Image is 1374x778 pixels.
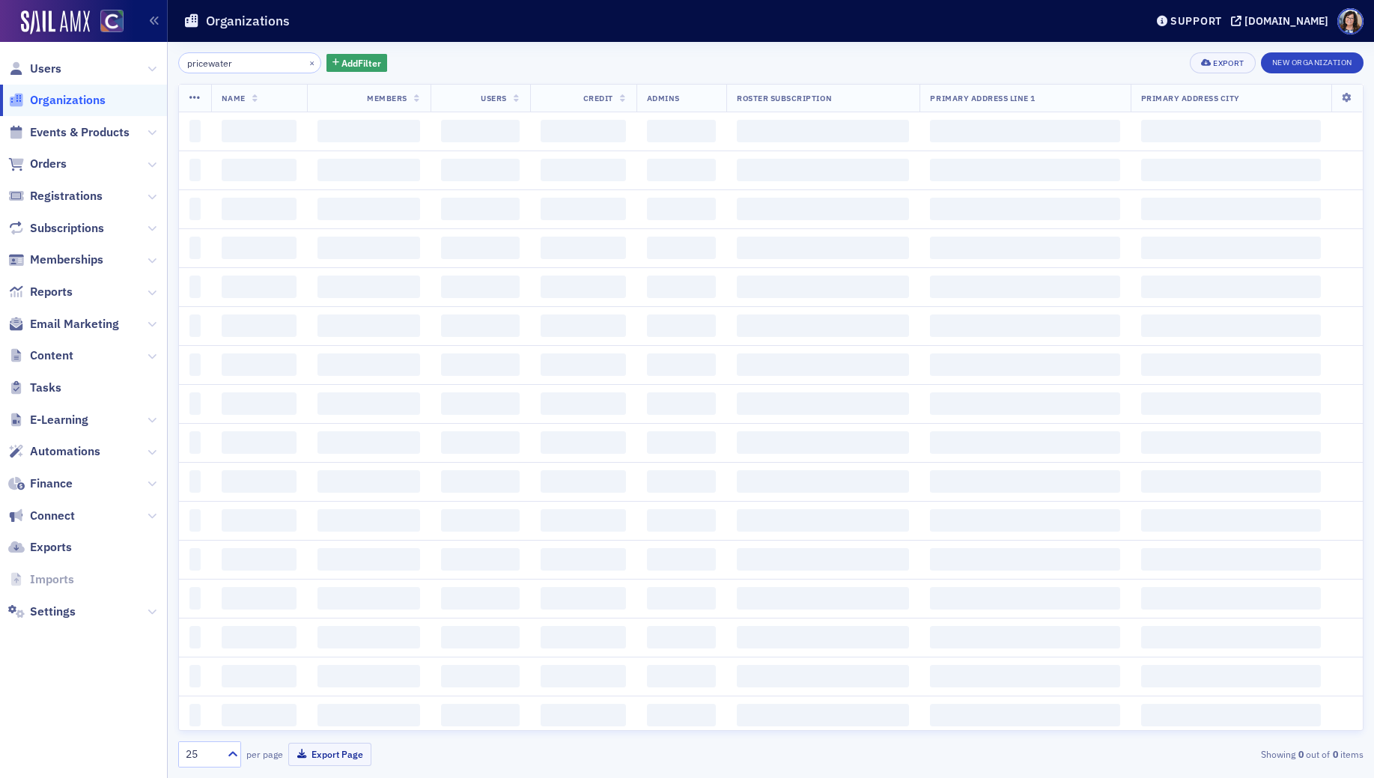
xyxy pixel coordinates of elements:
[737,120,909,142] span: ‌
[647,159,716,181] span: ‌
[737,159,909,181] span: ‌
[8,124,130,141] a: Events & Products
[930,470,1119,493] span: ‌
[222,704,297,726] span: ‌
[8,316,119,332] a: Email Marketing
[1141,159,1321,181] span: ‌
[441,548,520,571] span: ‌
[317,237,420,259] span: ‌
[317,276,420,298] span: ‌
[222,93,246,103] span: Name
[541,548,626,571] span: ‌
[8,220,104,237] a: Subscriptions
[441,159,520,181] span: ‌
[30,604,76,620] span: Settings
[8,412,88,428] a: E-Learning
[1141,276,1321,298] span: ‌
[1295,747,1306,761] strong: 0
[541,470,626,493] span: ‌
[647,392,716,415] span: ‌
[441,704,520,726] span: ‌
[30,571,74,588] span: Imports
[317,120,420,142] span: ‌
[647,353,716,376] span: ‌
[222,431,297,454] span: ‌
[222,237,297,259] span: ‌
[1190,52,1255,73] button: Export
[189,626,201,648] span: ‌
[737,704,909,726] span: ‌
[222,120,297,142] span: ‌
[930,548,1119,571] span: ‌
[30,61,61,77] span: Users
[8,380,61,396] a: Tasks
[189,198,201,220] span: ‌
[317,159,420,181] span: ‌
[30,539,72,556] span: Exports
[8,604,76,620] a: Settings
[541,276,626,298] span: ‌
[8,61,61,77] a: Users
[737,392,909,415] span: ‌
[1261,55,1364,68] a: New Organization
[647,198,716,220] span: ‌
[189,665,201,687] span: ‌
[30,252,103,268] span: Memberships
[326,54,388,73] button: AddFilter
[222,626,297,648] span: ‌
[189,548,201,571] span: ‌
[189,431,201,454] span: ‌
[317,509,420,532] span: ‌
[189,159,201,181] span: ‌
[222,392,297,415] span: ‌
[737,237,909,259] span: ‌
[189,120,201,142] span: ‌
[737,587,909,610] span: ‌
[1141,93,1241,103] span: Primary Address City
[317,431,420,454] span: ‌
[30,124,130,141] span: Events & Products
[647,314,716,337] span: ‌
[481,93,507,103] span: Users
[1141,431,1321,454] span: ‌
[737,276,909,298] span: ‌
[317,392,420,415] span: ‌
[1141,353,1321,376] span: ‌
[930,237,1119,259] span: ‌
[30,316,119,332] span: Email Marketing
[189,392,201,415] span: ‌
[288,743,371,766] button: Export Page
[737,93,832,103] span: Roster Subscription
[1141,392,1321,415] span: ‌
[21,10,90,34] img: SailAMX
[206,12,290,30] h1: Organizations
[8,284,73,300] a: Reports
[30,92,106,109] span: Organizations
[647,120,716,142] span: ‌
[930,314,1119,337] span: ‌
[1261,52,1364,73] button: New Organization
[441,392,520,415] span: ‌
[541,392,626,415] span: ‌
[541,665,626,687] span: ‌
[737,431,909,454] span: ‌
[930,665,1119,687] span: ‌
[8,539,72,556] a: Exports
[222,314,297,337] span: ‌
[30,220,104,237] span: Subscriptions
[30,508,75,524] span: Connect
[189,314,201,337] span: ‌
[1141,314,1321,337] span: ‌
[737,470,909,493] span: ‌
[8,92,106,109] a: Organizations
[1141,626,1321,648] span: ‌
[441,626,520,648] span: ‌
[541,159,626,181] span: ‌
[647,237,716,259] span: ‌
[647,665,716,687] span: ‌
[541,704,626,726] span: ‌
[317,626,420,648] span: ‌
[930,276,1119,298] span: ‌
[930,159,1119,181] span: ‌
[647,548,716,571] span: ‌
